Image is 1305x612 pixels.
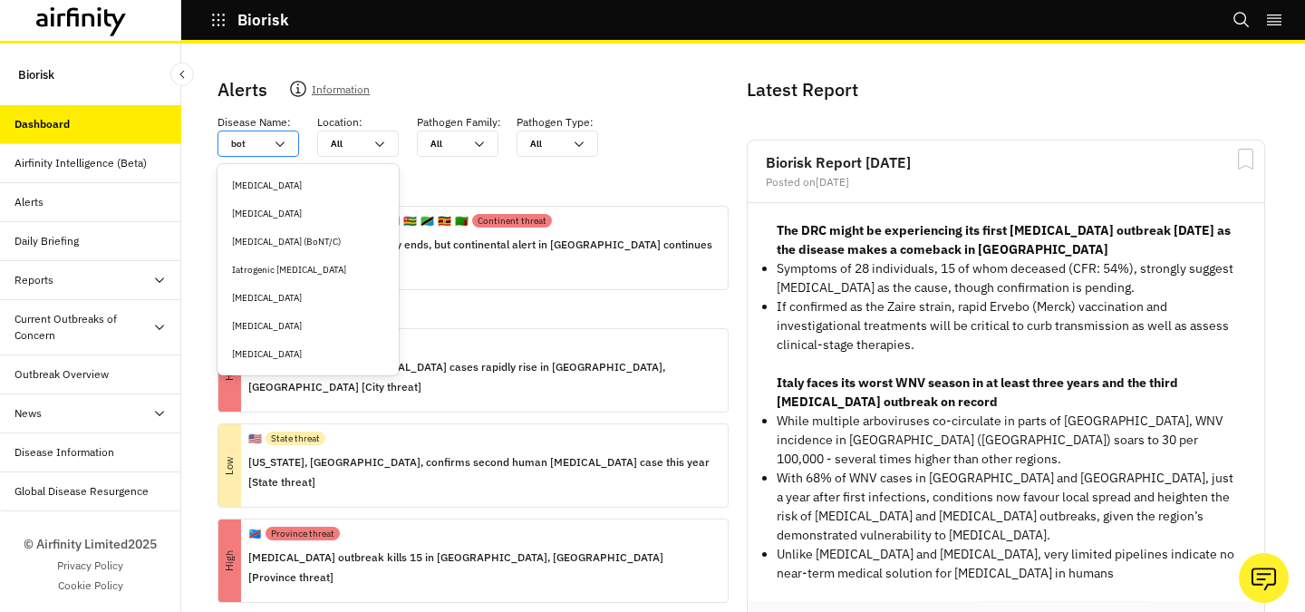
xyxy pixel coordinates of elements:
[232,235,384,248] div: [MEDICAL_DATA] (BoNT/C)
[14,194,43,210] div: Alerts
[777,374,1178,410] strong: Italy faces its worst WNV season in at least three years and the third [MEDICAL_DATA] outbreak on...
[248,548,713,588] p: [MEDICAL_DATA] outbreak kills 15 in [GEOGRAPHIC_DATA], [GEOGRAPHIC_DATA] [Province threat]
[248,431,262,447] p: 🇺🇸
[403,213,417,229] p: 🇹🇬
[777,469,1235,545] p: With 68% of WNV cases in [GEOGRAPHIC_DATA] and [GEOGRAPHIC_DATA], just a year after first infecti...
[210,5,289,35] button: Biorisk
[217,114,291,131] p: Disease Name :
[248,526,262,542] p: 🇨🇩
[417,114,501,131] p: Pathogen Family :
[232,347,384,361] div: [MEDICAL_DATA]
[455,213,469,229] p: 🇿🇲
[777,545,1235,583] p: Unlike [MEDICAL_DATA] and [MEDICAL_DATA], very limited pipelines indicate no near-term medical so...
[248,357,713,397] p: [MEDICAL_DATA] and [MEDICAL_DATA] cases rapidly rise in [GEOGRAPHIC_DATA], [GEOGRAPHIC_DATA] [Cit...
[438,213,451,229] p: 🇺🇬
[1234,148,1257,170] svg: Bookmark Report
[14,155,147,171] div: Airfinity Intelligence (Beta)
[777,222,1231,257] strong: The DRC might be experiencing its first [MEDICAL_DATA] outbreak [DATE] as the disease makes a com...
[188,454,271,477] p: Low
[232,291,384,305] div: [MEDICAL_DATA]
[248,452,713,492] p: [US_STATE], [GEOGRAPHIC_DATA], confirms second human [MEDICAL_DATA] case this year [State threat]
[14,233,79,249] div: Daily Briefing
[14,483,149,500] div: Global Disease Resurgence
[777,297,1235,355] p: If confirmed as the Zaire strain, rapid Ervebo (Merck) vaccination and investigational treatments...
[188,549,271,572] p: High
[14,272,53,288] div: Reports
[14,311,152,344] div: Current Outbreaks of Concern
[14,366,109,383] div: Outbreak Overview
[14,444,114,461] div: Disease Information
[217,76,267,103] p: Alerts
[232,207,384,220] div: [MEDICAL_DATA]
[478,214,546,228] p: Continent threat
[777,259,1235,297] p: Symptoms of 28 individuals, 15 of whom deceased (CFR: 54%), strongly suggest [MEDICAL_DATA] as th...
[766,155,1246,170] h2: Biorisk Report [DATE]
[517,114,594,131] p: Pathogen Type :
[57,558,123,574] a: Privacy Policy
[747,76,1261,103] p: Latest Report
[1232,5,1251,35] button: Search
[18,58,54,91] p: Biorisk
[237,12,289,28] p: Biorisk
[14,116,70,132] div: Dashboard
[14,405,42,422] div: News
[317,114,362,131] p: Location :
[58,578,123,594] a: Cookie Policy
[248,235,713,275] p: Mpox international emergency ends, but continental alert in [GEOGRAPHIC_DATA] continues [Continen...
[1239,553,1289,603] button: Ask our analysts
[777,412,1235,469] p: While multiple arboviruses co-circulate in parts of [GEOGRAPHIC_DATA], WNV incidence in [GEOGRAPH...
[420,213,434,229] p: 🇹🇿
[232,263,384,277] div: Iatrogenic [MEDICAL_DATA]
[271,432,320,445] p: State threat
[766,177,1246,188] div: Posted on [DATE]
[232,179,384,192] div: [MEDICAL_DATA]
[170,63,194,86] button: Close Sidebar
[24,535,157,554] p: © Airfinity Limited 2025
[232,319,384,333] div: [MEDICAL_DATA]
[312,80,370,105] p: Information
[271,527,334,540] p: Province threat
